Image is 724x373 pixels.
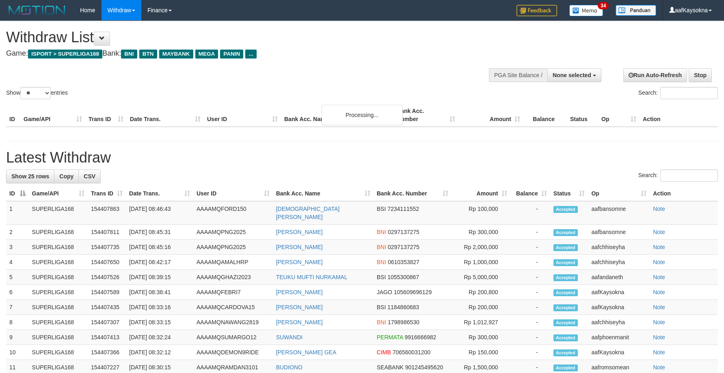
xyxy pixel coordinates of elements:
a: Note [653,274,665,280]
input: Search: [660,87,718,99]
a: Note [653,259,665,265]
a: Run Auto-Refresh [623,68,687,82]
td: 154407526 [88,270,126,285]
span: Copy 105609696129 to clipboard [394,289,432,295]
td: 10 [6,345,29,360]
td: SUPERLIGA168 [29,300,88,315]
th: ID: activate to sort column descending [6,186,29,201]
td: AAAAMQNAWANG2819 [193,315,273,330]
span: MEGA [195,50,218,59]
a: SUWANDI [276,334,303,340]
td: 154407435 [88,300,126,315]
th: Op: activate to sort column ascending [588,186,650,201]
span: BNI [377,319,386,325]
span: 34 [598,2,609,9]
td: Rp 200,000 [452,300,510,315]
a: Note [653,334,665,340]
td: [DATE] 08:32:12 [126,345,193,360]
td: 154407307 [88,315,126,330]
td: SUPERLIGA168 [29,240,88,255]
td: 154407589 [88,285,126,300]
span: BTN [139,50,157,59]
span: Accepted [553,259,578,266]
a: Note [653,206,665,212]
span: Accepted [553,229,578,236]
span: BNI [121,50,137,59]
span: ISPORT > SUPERLIGA168 [28,50,102,59]
td: - [510,285,550,300]
td: Rp 1,012,927 [452,315,510,330]
td: [DATE] 08:32:24 [126,330,193,345]
span: None selected [553,72,591,78]
h4: Game: Bank: [6,50,475,58]
span: Accepted [553,206,578,213]
td: [DATE] 08:33:15 [126,315,193,330]
a: Note [653,349,665,356]
td: aafKaysokna [588,300,650,315]
th: Bank Acc. Name [281,104,393,127]
td: [DATE] 08:38:41 [126,285,193,300]
td: 7 [6,300,29,315]
td: 6 [6,285,29,300]
td: 154407413 [88,330,126,345]
td: AAAAMQPNG2025 [193,225,273,240]
h1: Latest Withdraw [6,150,718,166]
div: PGA Site Balance / [489,68,547,82]
td: AAAAMQPNG2025 [193,240,273,255]
td: SUPERLIGA168 [29,285,88,300]
td: - [510,255,550,270]
td: 154407650 [88,255,126,270]
a: [PERSON_NAME] [276,319,323,325]
span: CIMB [377,349,391,356]
span: JAGO [377,289,392,295]
a: [PERSON_NAME] [276,289,323,295]
span: Accepted [553,334,578,341]
a: Note [653,289,665,295]
td: - [510,240,550,255]
td: 154407366 [88,345,126,360]
span: Accepted [553,244,578,251]
td: SUPERLIGA168 [29,330,88,345]
a: CSV [78,169,101,183]
span: Copy 1055300867 to clipboard [387,274,419,280]
span: BNI [377,229,386,235]
th: Game/API [20,104,85,127]
span: Copy 0610353827 to clipboard [388,259,419,265]
td: AAAAMQAMALHRP [193,255,273,270]
img: MOTION_logo.png [6,4,68,16]
td: 8 [6,315,29,330]
a: Copy [54,169,79,183]
td: aafbansomne [588,201,650,225]
td: SUPERLIGA168 [29,315,88,330]
th: Balance: activate to sort column ascending [510,186,550,201]
th: Trans ID [85,104,127,127]
select: Showentries [20,87,51,99]
td: 2 [6,225,29,240]
th: Balance [523,104,567,127]
th: Bank Acc. Name: activate to sort column ascending [273,186,374,201]
span: BSI [377,206,386,212]
span: PANIN [220,50,243,59]
img: Button%20Memo.svg [569,5,603,16]
span: CSV [84,173,95,180]
span: Copy [59,173,73,180]
span: Copy 1798986530 to clipboard [388,319,419,325]
td: AAAAMQFORD150 [193,201,273,225]
td: aafchhiseyha [588,315,650,330]
span: ... [245,50,256,59]
span: Accepted [553,274,578,281]
th: Amount: activate to sort column ascending [452,186,510,201]
a: [PERSON_NAME] [276,259,323,265]
td: aafKaysokna [588,345,650,360]
span: Copy 7234111552 to clipboard [387,206,419,212]
th: Status [567,104,598,127]
a: BUDIONO [276,364,303,371]
a: [PERSON_NAME] [276,304,323,310]
td: - [510,201,550,225]
span: Accepted [553,304,578,311]
td: [DATE] 08:39:15 [126,270,193,285]
a: Note [653,319,665,325]
th: Date Trans.: activate to sort column ascending [126,186,193,201]
td: SUPERLIGA168 [29,270,88,285]
td: aafbansomne [588,225,650,240]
